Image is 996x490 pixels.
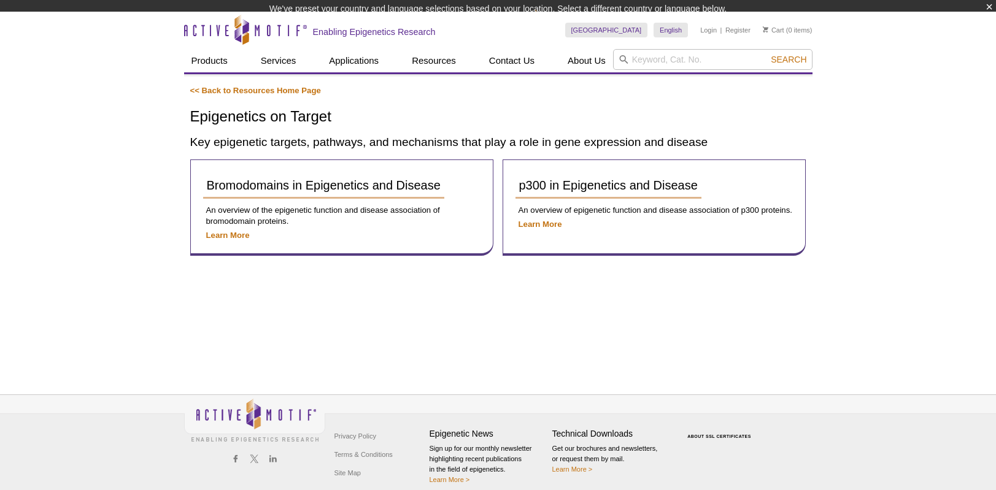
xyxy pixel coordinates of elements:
a: p300 in Epigenetics and Disease [515,172,701,199]
a: Login [700,26,717,34]
button: Search [767,54,810,65]
a: About Us [560,49,613,72]
p: An overview of the epigenetic function and disease association of bromodomain proteins. [203,205,481,227]
a: Terms & Conditions [331,445,396,464]
a: ABOUT SSL CERTIFICATES [687,434,751,438]
span: Bromodomains in Epigenetics and Disease [207,178,441,192]
a: Learn More [519,220,562,229]
p: An overview of epigenetic function and disease association of p300 proteins. [515,205,793,216]
img: Your Cart [763,26,768,33]
a: Learn More > [430,476,470,483]
a: Site Map [331,464,364,482]
a: << Back to Resources Home Page [190,86,321,95]
a: Resources [404,49,463,72]
a: Products [184,49,235,72]
li: | [720,23,722,37]
img: Change Here [535,9,568,38]
a: English [654,23,688,37]
h4: Technical Downloads [552,429,669,439]
a: Privacy Policy [331,427,379,445]
a: Services [253,49,304,72]
a: Applications [322,49,386,72]
span: Search [771,55,806,64]
a: Register [725,26,751,34]
a: Contact Us [482,49,542,72]
h2: Key epigenetic targets, pathways, and mechanisms that play a role in gene expression and disease [190,134,806,150]
h1: Epigenetics on Target [190,109,806,126]
p: Get our brochures and newsletters, or request them by mail. [552,443,669,475]
a: [GEOGRAPHIC_DATA] [565,23,648,37]
a: Bromodomains in Epigenetics and Disease [203,172,444,199]
h2: Enabling Epigenetics Research [313,26,436,37]
span: p300 in Epigenetics and Disease [519,178,698,192]
a: Cart [763,26,784,34]
a: Learn More [206,231,250,240]
p: Sign up for our monthly newsletter highlighting recent publications in the field of epigenetics. [430,443,546,485]
img: Active Motif, [184,395,325,445]
a: Learn More > [552,465,593,473]
input: Keyword, Cat. No. [613,49,813,70]
h4: Epigenetic News [430,429,546,439]
li: (0 items) [763,23,813,37]
table: Click to Verify - This site chose Symantec SSL for secure e-commerce and confidential communicati... [675,416,767,443]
